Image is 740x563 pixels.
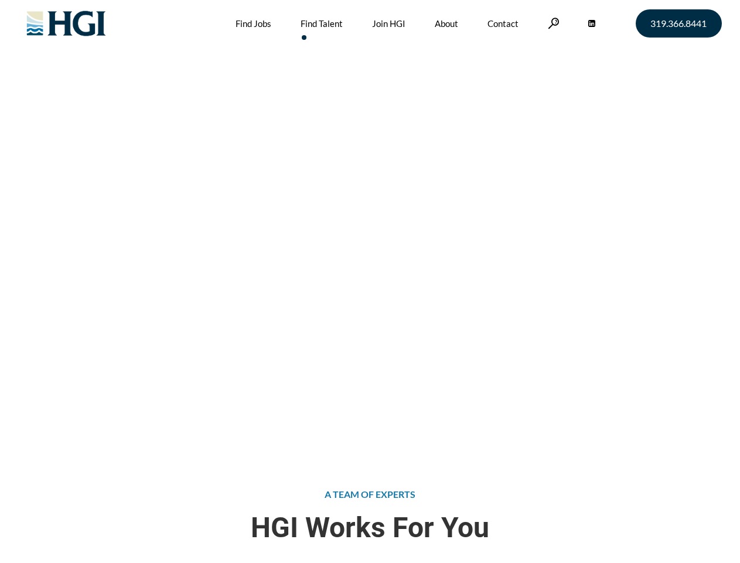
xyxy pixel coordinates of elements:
[650,19,707,28] span: 319.366.8441
[139,160,163,171] a: Home
[325,489,415,500] span: A TEAM OF EXPERTS
[548,18,560,29] a: Search
[19,511,722,544] span: HGI Works For You
[168,160,212,171] span: Find Talent
[139,94,346,153] span: Attract the Right Talent
[636,9,722,38] a: 319.366.8441
[139,160,212,171] span: »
